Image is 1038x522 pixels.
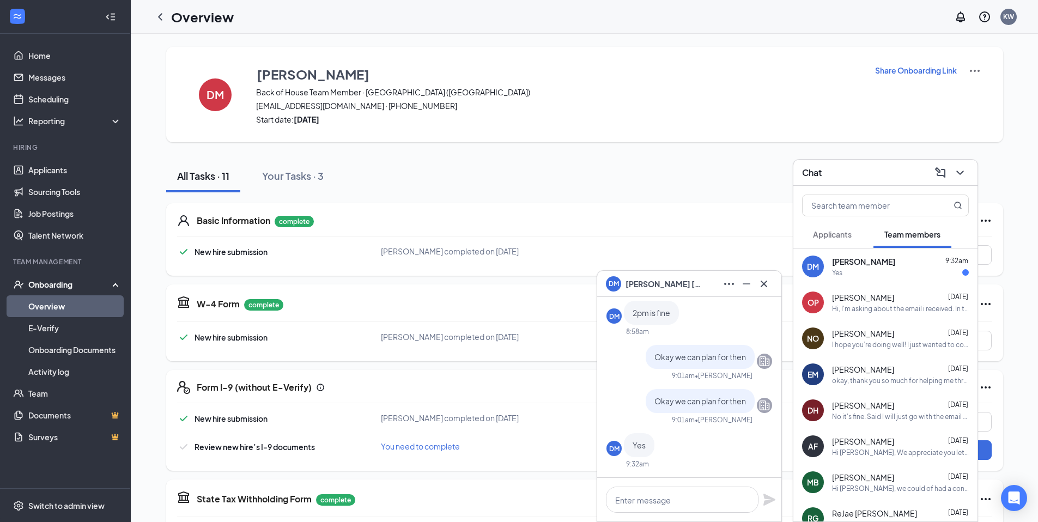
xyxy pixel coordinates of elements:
[813,229,852,239] span: Applicants
[808,369,818,380] div: EM
[177,214,190,227] svg: User
[807,261,819,272] div: DM
[316,494,355,506] p: complete
[294,114,319,124] strong: [DATE]
[832,412,969,421] div: No it's fine. Said I will just go with the email time thanks.
[257,65,369,83] h3: [PERSON_NAME]
[951,164,969,181] button: ChevronDown
[626,459,649,469] div: 9:32am
[197,493,312,505] h5: State Tax Withholding Form
[195,442,315,452] span: Review new hire’s I-9 documents
[979,493,992,506] svg: Ellipses
[28,383,122,404] a: Team
[256,87,861,98] span: Back of House Team Member · [GEOGRAPHIC_DATA] ([GEOGRAPHIC_DATA])
[381,413,519,423] span: [PERSON_NAME] completed on [DATE]
[188,64,242,125] button: DM
[832,400,894,411] span: [PERSON_NAME]
[177,490,190,503] svg: TaxGovernmentIcon
[195,247,268,257] span: New hire submission
[758,355,771,368] svg: Company
[28,317,122,339] a: E-Verify
[13,143,119,152] div: Hiring
[28,159,122,181] a: Applicants
[832,436,894,447] span: [PERSON_NAME]
[195,332,268,342] span: New hire submission
[875,65,957,76] p: Share Onboarding Link
[948,329,968,337] span: [DATE]
[979,381,992,394] svg: Ellipses
[177,169,229,183] div: All Tasks · 11
[381,246,519,256] span: [PERSON_NAME] completed on [DATE]
[832,472,894,483] span: [PERSON_NAME]
[755,275,773,293] button: Cross
[832,304,969,313] div: Hi, I'm asking about the email i received. In the email it mentions to wear non slip shoes and bl...
[28,279,112,290] div: Onboarding
[12,11,23,22] svg: WorkstreamLogo
[832,508,917,519] span: ReJae [PERSON_NAME]
[28,45,122,66] a: Home
[154,10,167,23] a: ChevronLeft
[978,10,991,23] svg: QuestionInfo
[654,396,746,406] span: Okay we can plan for then
[275,216,314,227] p: complete
[28,339,122,361] a: Onboarding Documents
[177,440,190,453] svg: Checkmark
[256,64,861,84] button: [PERSON_NAME]
[932,164,949,181] button: ComposeMessage
[381,332,519,342] span: [PERSON_NAME] completed on [DATE]
[808,297,819,308] div: OP
[197,215,270,227] h5: Basic Information
[954,10,967,23] svg: Notifications
[28,116,122,126] div: Reporting
[609,312,620,321] div: DM
[28,66,122,88] a: Messages
[945,257,968,265] span: 9:32am
[832,448,969,457] div: Hi [PERSON_NAME], We appreciate you letting us know ahead of time and we are sad to see you go! I...
[633,308,670,318] span: 2pm is fine
[948,508,968,517] span: [DATE]
[758,399,771,412] svg: Company
[13,279,24,290] svg: UserCheck
[244,299,283,311] p: complete
[381,441,460,451] span: You need to complete
[672,371,695,380] div: 9:01am
[875,64,957,76] button: Share Onboarding Link
[177,381,190,394] svg: FormI9EVerifyIcon
[28,404,122,426] a: DocumentsCrown
[695,371,752,380] span: • [PERSON_NAME]
[1001,485,1027,511] div: Open Intercom Messenger
[177,245,190,258] svg: Checkmark
[197,298,240,310] h5: W-4 Form
[13,257,119,266] div: Team Management
[262,169,324,183] div: Your Tasks · 3
[28,500,105,511] div: Switch to admin view
[633,440,646,450] span: Yes
[28,426,122,448] a: SurveysCrown
[832,256,895,267] span: [PERSON_NAME]
[28,224,122,246] a: Talent Network
[802,167,822,179] h3: Chat
[979,214,992,227] svg: Ellipses
[808,405,818,416] div: DH
[954,166,967,179] svg: ChevronDown
[316,383,325,392] svg: Info
[28,295,122,317] a: Overview
[763,493,776,506] svg: Plane
[197,381,312,393] h5: Form I-9 (without E-Verify)
[28,88,122,110] a: Scheduling
[195,414,268,423] span: New hire submission
[626,327,649,336] div: 8:58am
[979,298,992,311] svg: Ellipses
[13,500,24,511] svg: Settings
[177,412,190,425] svg: Checkmark
[884,229,940,239] span: Team members
[105,11,116,22] svg: Collapse
[954,201,962,210] svg: MagnifyingGlass
[832,484,969,493] div: Hi [PERSON_NAME], we could of had a conversation in regards to a pay increase. I recall from the ...
[1003,12,1014,21] div: KW
[948,400,968,409] span: [DATE]
[609,444,620,453] div: DM
[948,472,968,481] span: [DATE]
[832,364,894,375] span: [PERSON_NAME]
